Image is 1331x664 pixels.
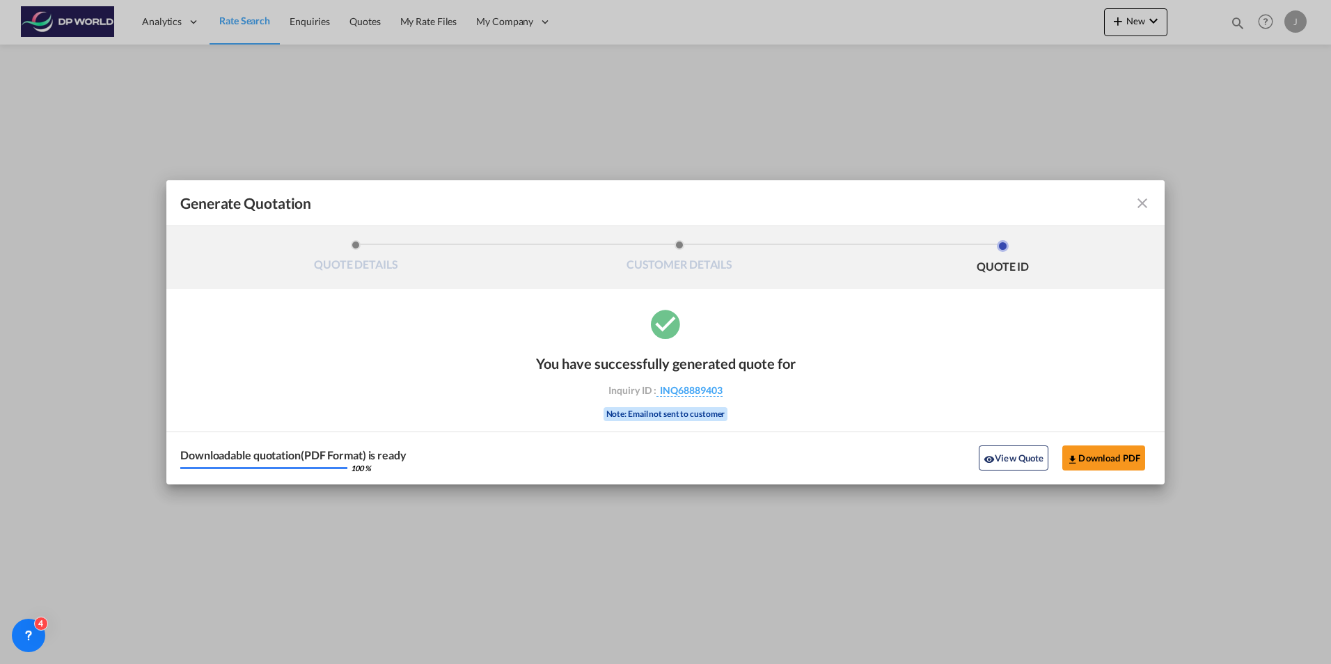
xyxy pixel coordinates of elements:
[166,180,1165,484] md-dialog: Generate QuotationQUOTE ...
[841,240,1165,278] li: QUOTE ID
[984,454,995,465] md-icon: icon-eye
[1134,195,1151,212] md-icon: icon-close fg-AAA8AD cursor m-0
[656,384,723,397] span: INQ68889403
[194,240,518,278] li: QUOTE DETAILS
[585,384,746,397] div: Inquiry ID :
[180,194,311,212] span: Generate Quotation
[648,306,683,341] md-icon: icon-checkbox-marked-circle
[604,407,728,421] div: Note: Email not sent to customer
[1067,454,1078,465] md-icon: icon-download
[518,240,842,278] li: CUSTOMER DETAILS
[536,355,796,372] div: You have successfully generated quote for
[351,464,371,472] div: 100 %
[180,450,407,461] div: Downloadable quotation(PDF Format) is ready
[979,445,1048,471] button: icon-eyeView Quote
[1062,445,1145,471] button: Download PDF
